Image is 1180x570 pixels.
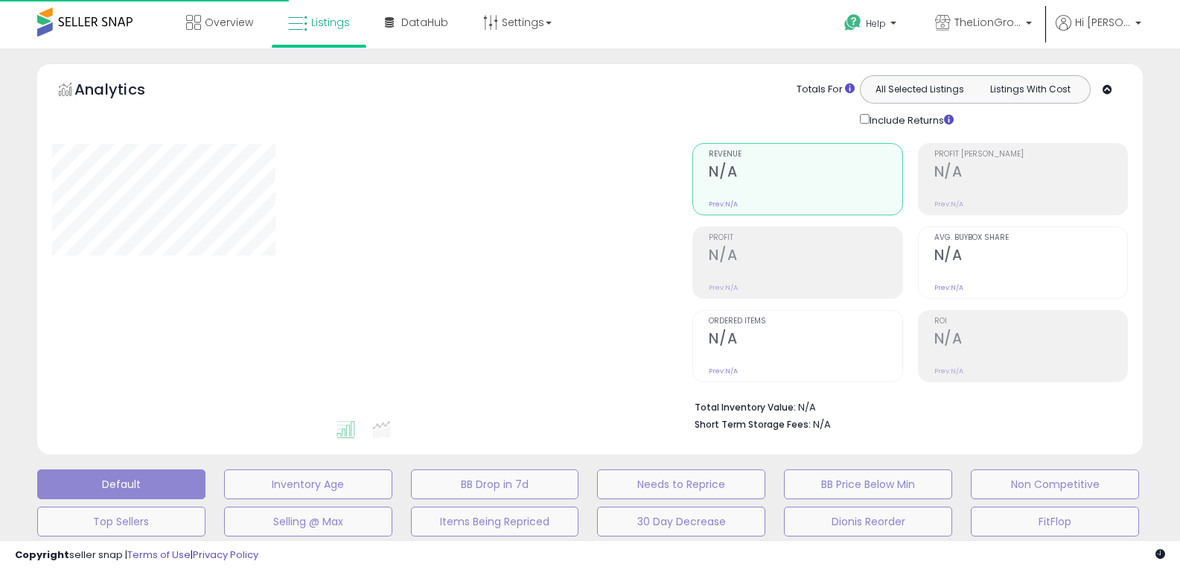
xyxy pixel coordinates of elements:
span: TheLionGroup US [954,15,1021,30]
span: Overview [205,15,253,30]
button: FitFlop [971,507,1139,536]
h2: N/A [709,247,902,267]
button: BB Drop in 7d [411,469,579,499]
h2: N/A [934,163,1127,183]
a: Hi [PERSON_NAME] [1056,15,1141,48]
small: Prev: N/A [709,200,738,209]
button: Non Competitive [971,469,1139,499]
span: Profit [PERSON_NAME] [934,151,1127,159]
span: Ordered Items [709,317,902,326]
button: Dionis Reorder [784,507,952,536]
h2: N/A [709,330,902,350]
span: N/A [813,417,831,431]
h2: N/A [709,163,902,183]
small: Prev: N/A [934,200,963,209]
h2: N/A [934,247,1127,267]
small: Prev: N/A [709,283,738,292]
button: Default [37,469,205,499]
div: seller snap | | [15,548,258,563]
span: Listings [311,15,350,30]
span: ROI [934,317,1127,326]
span: Help [866,17,886,30]
a: Help [832,2,911,48]
h2: N/A [934,330,1127,350]
h5: Analytics [74,79,174,104]
b: Short Term Storage Fees: [695,418,811,431]
button: Items Being Repriced [411,507,579,536]
button: Top Sellers [37,507,205,536]
small: Prev: N/A [934,367,963,376]
button: Needs to Reprice [597,469,765,499]
button: Listings With Cost [975,80,1085,99]
span: Profit [709,234,902,242]
span: Hi [PERSON_NAME] [1075,15,1131,30]
button: 30 Day Decrease [597,507,765,536]
li: N/A [695,397,1117,415]
span: Avg. Buybox Share [934,234,1127,242]
i: Get Help [843,13,862,32]
small: Prev: N/A [709,367,738,376]
strong: Copyright [15,548,69,562]
button: All Selected Listings [864,80,975,99]
b: Total Inventory Value: [695,401,796,414]
span: DataHub [401,15,448,30]
button: BB Price Below Min [784,469,952,499]
button: Selling @ Max [224,507,392,536]
small: Prev: N/A [934,283,963,292]
button: Inventory Age [224,469,392,499]
div: Include Returns [849,111,972,128]
span: Revenue [709,151,902,159]
div: Totals For [797,83,855,97]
